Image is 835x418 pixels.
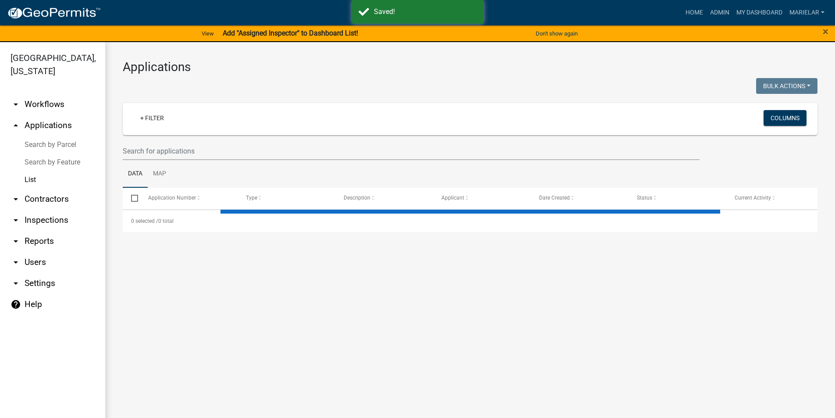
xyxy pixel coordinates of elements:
datatable-header-cell: Date Created [531,188,629,209]
div: Saved! [374,7,477,17]
a: marielar [786,4,828,21]
i: help [11,299,21,310]
span: Application Number [148,195,196,201]
span: Current Activity [735,195,771,201]
input: Search for applications [123,142,700,160]
button: Close [823,26,828,37]
span: Type [246,195,257,201]
a: Data [123,160,148,188]
a: My Dashboard [733,4,786,21]
datatable-header-cell: Status [629,188,726,209]
datatable-header-cell: Current Activity [726,188,824,209]
span: 0 selected / [131,218,158,224]
datatable-header-cell: Select [123,188,139,209]
a: View [198,26,217,41]
a: Map [148,160,171,188]
datatable-header-cell: Application Number [139,188,237,209]
span: Status [637,195,652,201]
i: arrow_drop_down [11,236,21,247]
datatable-header-cell: Type [237,188,335,209]
datatable-header-cell: Applicant [433,188,531,209]
span: Applicant [441,195,464,201]
strong: Add "Assigned Inspector" to Dashboard List! [223,29,358,37]
i: arrow_drop_down [11,215,21,225]
i: arrow_drop_down [11,257,21,268]
i: arrow_drop_down [11,194,21,204]
button: Columns [764,110,807,126]
button: Bulk Actions [756,78,817,94]
span: Date Created [539,195,570,201]
h3: Applications [123,60,817,75]
div: 0 total [123,210,817,232]
button: Don't show again [532,26,581,41]
span: Description [344,195,370,201]
datatable-header-cell: Description [335,188,433,209]
span: × [823,25,828,38]
i: arrow_drop_up [11,120,21,131]
i: arrow_drop_down [11,99,21,110]
a: + Filter [133,110,171,126]
a: Admin [707,4,733,21]
i: arrow_drop_down [11,278,21,289]
a: Home [682,4,707,21]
